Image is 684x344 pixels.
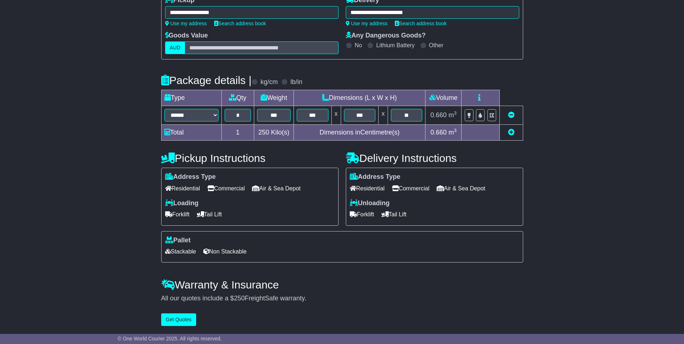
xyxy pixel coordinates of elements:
label: Address Type [350,173,401,181]
td: Weight [254,90,294,106]
td: Dimensions (L x W x H) [294,90,425,106]
div: All our quotes include a $ FreightSafe warranty. [161,295,523,303]
span: m [449,129,457,136]
sup: 3 [454,110,457,116]
td: Total [161,125,221,141]
span: Air & Sea Depot [252,183,301,194]
td: x [378,106,388,125]
label: Loading [165,199,199,207]
h4: Delivery Instructions [346,152,523,164]
td: x [331,106,341,125]
td: Volume [425,90,462,106]
span: Residential [350,183,385,194]
span: Commercial [207,183,245,194]
label: Any Dangerous Goods? [346,32,426,40]
td: Dimensions in Centimetre(s) [294,125,425,141]
label: Goods Value [165,32,208,40]
label: Pallet [165,237,191,244]
span: Non Stackable [203,246,247,257]
a: Use my address [346,21,388,26]
span: Residential [165,183,200,194]
label: Other [429,42,444,49]
label: Unloading [350,199,390,207]
span: Forklift [165,209,190,220]
span: Tail Lift [381,209,407,220]
h4: Package details | [161,74,252,86]
span: m [449,111,457,119]
label: AUD [165,41,185,54]
button: Get Quotes [161,313,197,326]
span: Stackable [165,246,196,257]
a: Add new item [508,129,515,136]
td: Qty [221,90,254,106]
label: Lithium Battery [376,42,415,49]
span: 250 [234,295,245,302]
span: 250 [259,129,269,136]
span: Tail Lift [197,209,222,220]
a: Search address book [214,21,266,26]
span: Commercial [392,183,429,194]
span: Air & Sea Depot [437,183,485,194]
td: Type [161,90,221,106]
h4: Pickup Instructions [161,152,339,164]
a: Search address book [395,21,447,26]
label: lb/in [290,78,302,86]
h4: Warranty & Insurance [161,279,523,291]
td: 1 [221,125,254,141]
label: kg/cm [260,78,278,86]
span: Forklift [350,209,374,220]
label: Address Type [165,173,216,181]
span: 0.660 [431,111,447,119]
td: Kilo(s) [254,125,294,141]
span: 0.660 [431,129,447,136]
a: Remove this item [508,111,515,119]
sup: 3 [454,128,457,133]
label: No [355,42,362,49]
span: © One World Courier 2025. All rights reserved. [118,336,222,341]
a: Use my address [165,21,207,26]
